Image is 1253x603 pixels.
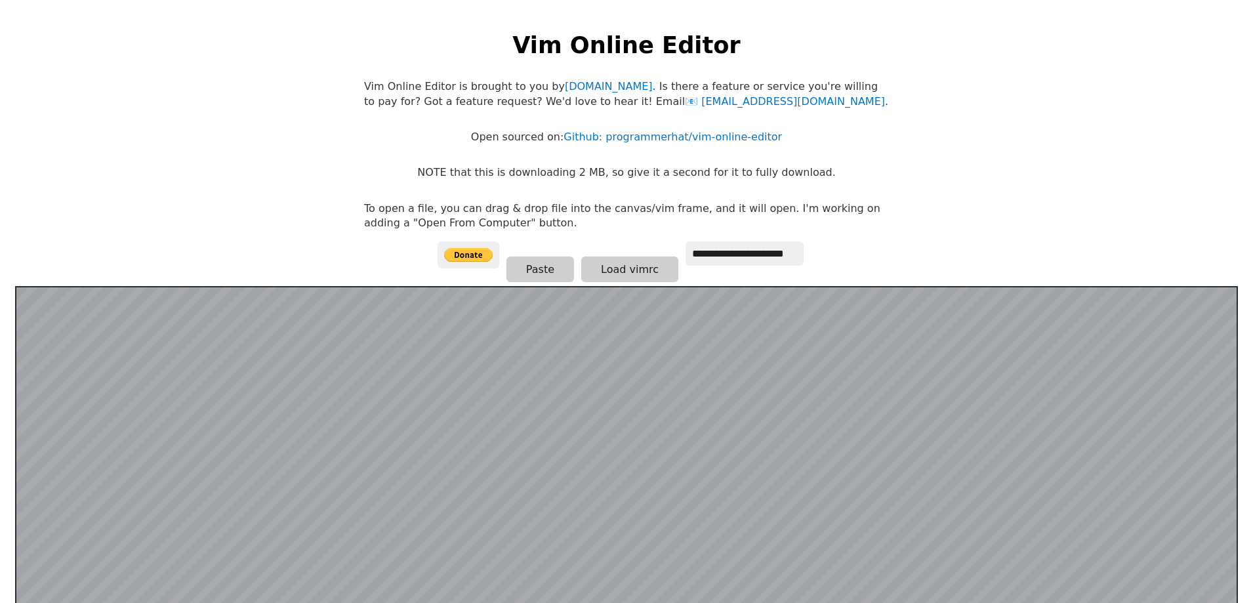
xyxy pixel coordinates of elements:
a: [DOMAIN_NAME] [565,80,653,93]
p: Vim Online Editor is brought to you by . Is there a feature or service you're willing to pay for?... [364,79,889,109]
p: NOTE that this is downloading 2 MB, so give it a second for it to fully download. [417,165,835,180]
button: Paste [506,257,574,282]
a: Github: programmerhat/vim-online-editor [564,131,782,143]
a: [EMAIL_ADDRESS][DOMAIN_NAME] [685,95,885,108]
p: To open a file, you can drag & drop file into the canvas/vim frame, and it will open. I'm working... [364,201,889,231]
button: Load vimrc [581,257,678,282]
p: Open sourced on: [471,130,782,144]
h1: Vim Online Editor [512,29,740,61]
